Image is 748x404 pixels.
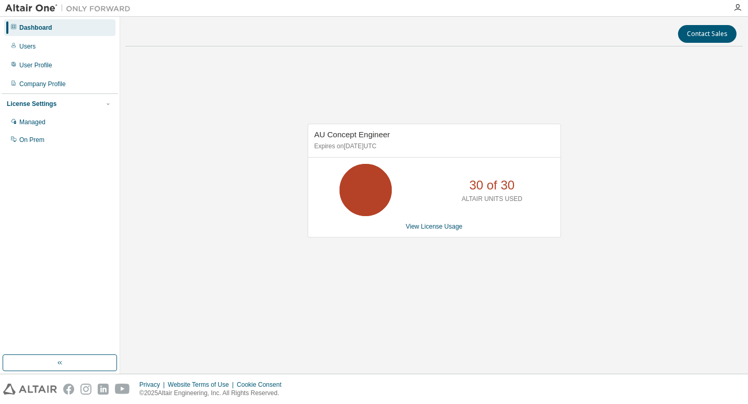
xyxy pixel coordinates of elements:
div: Website Terms of Use [168,381,237,389]
img: youtube.svg [115,384,130,395]
div: Managed [19,118,45,126]
img: instagram.svg [80,384,91,395]
p: ALTAIR UNITS USED [462,195,522,204]
p: 30 of 30 [469,176,515,194]
img: altair_logo.svg [3,384,57,395]
div: License Settings [7,100,56,108]
p: Expires on [DATE] UTC [314,142,552,151]
span: AU Concept Engineer [314,130,390,139]
div: Company Profile [19,80,66,88]
img: facebook.svg [63,384,74,395]
div: Users [19,42,36,51]
div: Privacy [139,381,168,389]
div: User Profile [19,61,52,69]
div: Cookie Consent [237,381,287,389]
a: View License Usage [406,223,463,230]
button: Contact Sales [678,25,737,43]
p: © 2025 Altair Engineering, Inc. All Rights Reserved. [139,389,288,398]
img: Altair One [5,3,136,14]
div: Dashboard [19,23,52,32]
div: On Prem [19,136,44,144]
img: linkedin.svg [98,384,109,395]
